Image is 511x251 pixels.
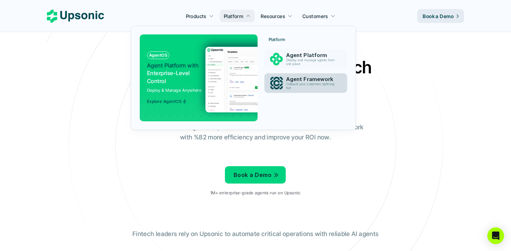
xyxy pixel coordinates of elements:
[286,58,337,66] p: Deploy and manage agents from one place
[224,13,243,20] p: Platform
[234,170,271,180] p: Book a Demo
[147,99,187,104] span: Explore AgentOS
[147,62,200,85] p: Enterprise-Level Control
[147,99,181,104] p: Explore AgentOS
[147,87,202,94] p: Deploy & Manage Anywhere
[302,13,328,20] p: Customers
[140,34,258,121] a: AgentOSAgent Platform withEnterprise-Level ControlDeploy & Manage AnywhereExplore AgentOS
[261,13,285,20] p: Resources
[132,229,379,239] p: Fintech leaders rely on Upsonic to automate critical operations with reliable AI agents
[487,227,504,244] div: Open Intercom Messenger
[423,13,454,20] p: Book a Demo
[149,53,167,58] p: AgentOS
[225,166,286,184] a: Book a Demo
[210,191,300,195] p: 1M+ enterprise-grade agents run on Upsonic
[286,76,338,82] p: Agent Framework
[186,13,206,20] p: Products
[147,62,198,69] span: Agent Platform with
[143,122,368,143] p: From onboarding to compliance to settlement to autonomous control. Work with %82 more efficiency ...
[417,9,464,23] a: Book a Demo
[286,52,338,58] p: Agent Platform
[286,82,338,90] p: Onboard your customers lightning fast
[182,10,218,22] a: Products
[269,37,285,42] p: Platform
